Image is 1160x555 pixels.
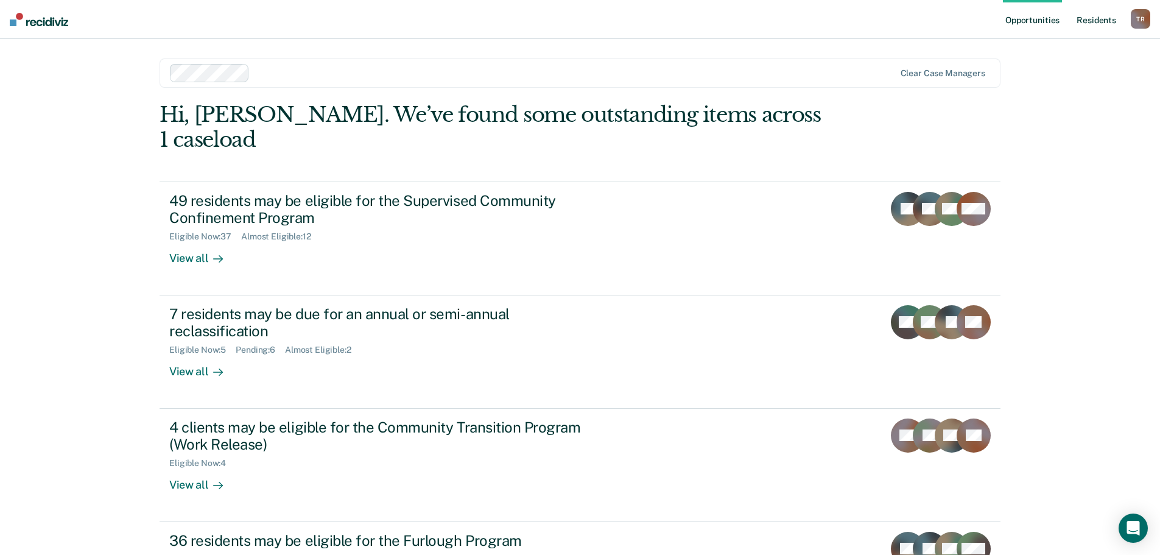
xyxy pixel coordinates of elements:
div: Eligible Now : 4 [169,458,236,468]
div: Hi, [PERSON_NAME]. We’ve found some outstanding items across 1 caseload [160,102,832,152]
button: TR [1131,9,1150,29]
div: 4 clients may be eligible for the Community Transition Program (Work Release) [169,419,597,454]
img: Recidiviz [10,13,68,26]
a: 4 clients may be eligible for the Community Transition Program (Work Release)Eligible Now:4View all [160,409,1000,522]
div: View all [169,242,237,266]
div: Clear case managers [901,68,985,79]
div: 49 residents may be eligible for the Supervised Community Confinement Program [169,192,597,227]
div: View all [169,355,237,379]
div: Almost Eligible : 12 [241,232,321,242]
div: T R [1131,9,1150,29]
div: Eligible Now : 37 [169,232,241,242]
a: 49 residents may be eligible for the Supervised Community Confinement ProgramEligible Now:37Almos... [160,182,1000,295]
div: View all [169,468,237,492]
a: 7 residents may be due for an annual or semi-annual reclassificationEligible Now:5Pending:6Almost... [160,295,1000,409]
div: Pending : 6 [236,345,285,355]
div: Almost Eligible : 2 [285,345,361,355]
div: Eligible Now : 5 [169,345,236,355]
div: Open Intercom Messenger [1119,514,1148,543]
div: 36 residents may be eligible for the Furlough Program [169,532,597,550]
div: 7 residents may be due for an annual or semi-annual reclassification [169,305,597,341]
